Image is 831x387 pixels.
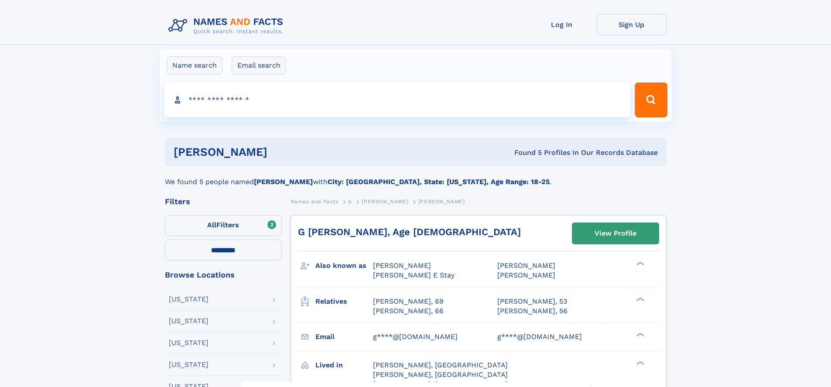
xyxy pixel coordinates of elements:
[497,271,555,279] span: [PERSON_NAME]
[164,82,631,117] input: search input
[165,215,282,236] label: Filters
[167,56,222,75] label: Name search
[254,178,313,186] b: [PERSON_NAME]
[572,223,659,244] a: View Profile
[298,226,521,237] a: G [PERSON_NAME], Age [DEMOGRAPHIC_DATA]
[373,361,508,369] span: [PERSON_NAME], [GEOGRAPHIC_DATA]
[315,258,373,273] h3: Also known as
[165,271,282,279] div: Browse Locations
[595,223,636,243] div: View Profile
[169,361,209,368] div: [US_STATE]
[527,14,597,35] a: Log In
[497,297,567,306] a: [PERSON_NAME], 53
[165,198,282,205] div: Filters
[169,318,209,325] div: [US_STATE]
[597,14,667,35] a: Sign Up
[169,339,209,346] div: [US_STATE]
[497,306,568,316] a: [PERSON_NAME], 56
[315,358,373,373] h3: Lived in
[315,329,373,344] h3: Email
[207,221,216,229] span: All
[328,178,550,186] b: City: [GEOGRAPHIC_DATA], State: [US_STATE], Age Range: 18-25
[497,261,555,270] span: [PERSON_NAME]
[373,261,431,270] span: [PERSON_NAME]
[373,306,444,316] a: [PERSON_NAME], 66
[373,370,508,379] span: [PERSON_NAME], [GEOGRAPHIC_DATA]
[348,199,352,205] span: S
[174,147,391,158] h1: [PERSON_NAME]
[634,261,645,267] div: ❯
[391,148,658,158] div: Found 5 Profiles In Our Records Database
[373,271,455,279] span: [PERSON_NAME] E Stay
[169,296,209,303] div: [US_STATE]
[418,199,465,205] span: [PERSON_NAME]
[362,199,408,205] span: [PERSON_NAME]
[634,360,645,366] div: ❯
[634,332,645,337] div: ❯
[373,297,444,306] a: [PERSON_NAME], 69
[165,14,291,38] img: Logo Names and Facts
[348,196,352,207] a: S
[165,166,667,187] div: We found 5 people named with .
[315,294,373,309] h3: Relatives
[362,196,408,207] a: [PERSON_NAME]
[232,56,286,75] label: Email search
[634,296,645,302] div: ❯
[291,196,339,207] a: Names and Facts
[635,82,667,117] button: Search Button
